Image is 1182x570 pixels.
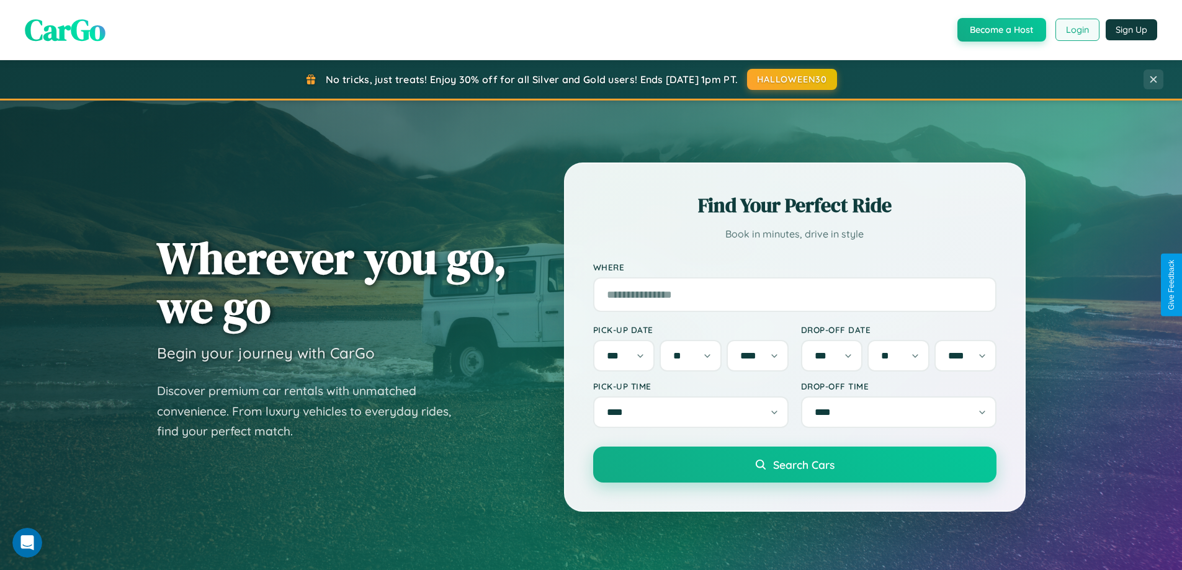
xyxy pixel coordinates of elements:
[593,447,996,483] button: Search Cars
[25,9,105,50] span: CarGo
[593,192,996,219] h2: Find Your Perfect Ride
[157,233,507,331] h1: Wherever you go, we go
[801,324,996,335] label: Drop-off Date
[157,381,467,442] p: Discover premium car rentals with unmatched convenience. From luxury vehicles to everyday rides, ...
[773,458,835,471] span: Search Cars
[801,381,996,391] label: Drop-off Time
[1055,19,1099,41] button: Login
[326,73,738,86] span: No tricks, just treats! Enjoy 30% off for all Silver and Gold users! Ends [DATE] 1pm PT.
[593,381,789,391] label: Pick-up Time
[157,344,375,362] h3: Begin your journey with CarGo
[12,528,42,558] iframe: Intercom live chat
[1106,19,1157,40] button: Sign Up
[593,225,996,243] p: Book in minutes, drive in style
[1167,260,1176,310] div: Give Feedback
[747,69,837,90] button: HALLOWEEN30
[593,262,996,272] label: Where
[957,18,1046,42] button: Become a Host
[593,324,789,335] label: Pick-up Date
